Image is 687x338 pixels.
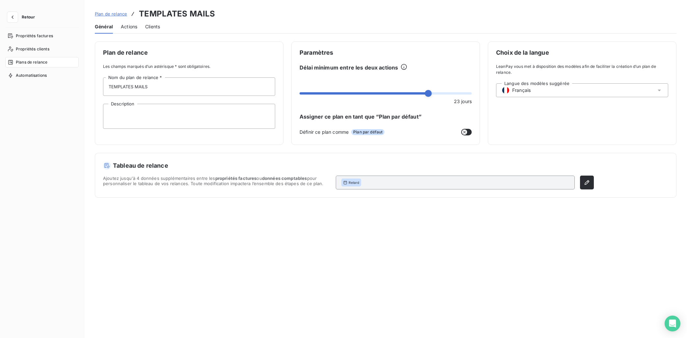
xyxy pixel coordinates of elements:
[16,46,49,52] span: Propriétés clients
[95,11,127,17] a: Plan de relance
[121,23,137,30] span: Actions
[454,98,472,105] span: 23 jours
[512,87,531,94] span: Français
[95,11,127,16] span: Plan de relance
[665,316,680,331] div: Open Intercom Messenger
[145,23,160,30] span: Clients
[300,50,472,56] span: Paramètres
[496,64,668,75] span: LeanPay vous met à disposition des modèles afin de faciliter la création d’un plan de relance.
[103,64,275,70] span: Les champs marqués d’un astérisque * sont obligatoires.
[5,44,79,54] a: Propriétés clients
[103,77,275,96] input: placeholder
[22,15,35,19] span: Retour
[5,70,79,81] a: Automatisations
[300,113,472,121] span: Assigner ce plan en tant que “Plan par défaut”
[300,128,349,135] span: Définir ce plan comme
[300,64,398,71] span: Délai minimum entre les deux actions
[5,12,40,22] button: Retour
[262,176,307,181] span: données comptables
[103,50,275,56] span: Plan de relance
[351,129,384,135] span: Plan par défaut
[349,180,359,185] span: Retard
[496,50,668,56] span: Choix de la langue
[215,176,257,181] span: propriétés factures
[16,33,53,39] span: Propriétés factures
[103,176,330,189] span: Ajoutez jusqu'à 4 données supplémentaires entre les ou pour personnaliser le tableau de vos relan...
[16,59,47,65] span: Plans de relance
[139,8,215,20] h3: TEMPLATES MAILS
[95,23,113,30] span: Général
[5,57,79,68] a: Plans de relance
[5,31,79,41] a: Propriétés factures
[103,161,594,170] h5: Tableau de relance
[16,72,47,78] span: Automatisations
